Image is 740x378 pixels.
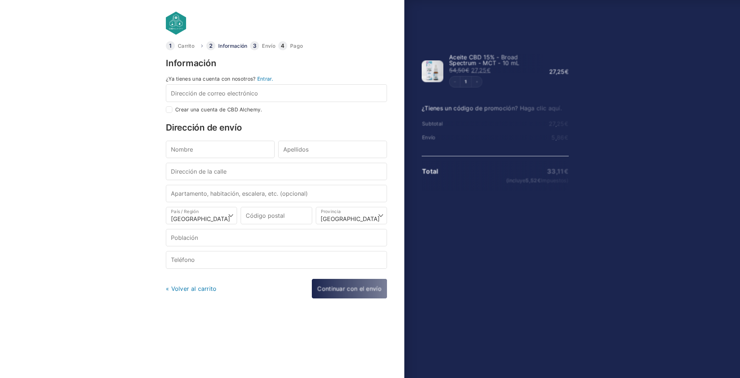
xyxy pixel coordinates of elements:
[166,59,387,68] h3: Información
[262,43,275,48] a: Envío
[166,285,217,292] a: « Volver al carrito
[218,43,247,48] a: Información
[290,43,303,48] a: Pago
[166,229,387,246] input: Población
[166,76,256,82] span: ¿Ya tienes una cuenta con nosotros?
[166,185,387,202] input: Apartamento, habitación, escalera, etc. (opcional)
[166,251,387,268] input: Teléfono
[166,163,387,180] input: Dirección de la calle
[166,141,275,158] input: Nombre
[178,43,194,48] a: Carrito
[175,107,262,112] label: Crear una cuenta de CBD Alchemy.
[278,141,387,158] input: Apellidos
[257,76,273,82] a: Entrar.
[166,123,387,132] h3: Dirección de envío
[166,84,387,102] input: Dirección de correo electrónico
[241,207,312,224] input: Código postal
